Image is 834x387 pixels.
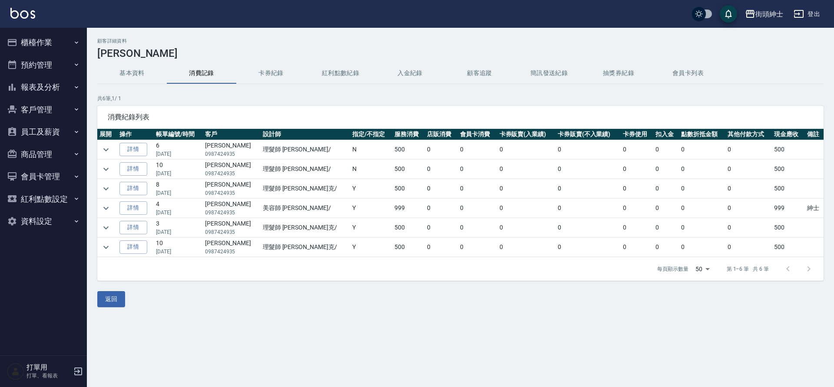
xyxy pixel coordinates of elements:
h3: [PERSON_NAME] [97,47,824,59]
td: 0 [725,140,772,159]
td: 0 [556,179,621,198]
td: 0 [679,140,725,159]
td: 0 [425,238,457,257]
td: Y [350,179,392,198]
td: 999 [392,199,425,218]
th: 店販消費 [425,129,457,140]
td: 0 [725,218,772,237]
button: 返回 [97,291,125,307]
td: [PERSON_NAME] [203,238,261,257]
button: 消費記錄 [167,63,236,84]
td: 0 [458,140,497,159]
th: 服務消費 [392,129,425,140]
td: 美容師 [PERSON_NAME] / [261,199,351,218]
th: 卡券販賣(入業績) [497,129,556,140]
a: 詳情 [119,162,147,176]
button: 卡券紀錄 [236,63,306,84]
p: 0987424935 [205,170,258,177]
h2: 顧客詳細資料 [97,38,824,44]
p: 0987424935 [205,248,258,256]
td: 0 [458,160,497,179]
td: 0 [425,179,457,198]
td: 0 [679,179,725,198]
td: 0 [653,140,679,159]
th: 備註 [805,129,824,140]
a: 詳情 [119,240,147,254]
p: [DATE] [156,150,201,158]
td: 0 [425,218,457,237]
button: expand row [99,241,113,254]
td: 0 [725,179,772,198]
a: 詳情 [119,182,147,195]
td: Y [350,218,392,237]
a: 詳情 [119,143,147,156]
button: 報表及分析 [3,76,83,98]
td: 紳士 [805,199,824,218]
div: 街頭紳士 [755,9,783,20]
td: 0 [497,218,556,237]
td: 0 [458,238,497,257]
td: 0 [679,238,725,257]
p: [DATE] [156,189,201,197]
td: 3 [154,218,203,237]
td: 0 [653,199,679,218]
h5: 打單用 [26,363,71,372]
button: 入金紀錄 [375,63,445,84]
button: 抽獎券紀錄 [584,63,653,84]
td: 0 [556,160,621,179]
td: 0 [725,199,772,218]
td: 0 [556,199,621,218]
td: 0 [653,238,679,257]
td: 理髮師 [PERSON_NAME]克 / [261,238,351,257]
th: 扣入金 [653,129,679,140]
td: [PERSON_NAME] [203,179,261,198]
p: 0987424935 [205,209,258,216]
button: 資料設定 [3,210,83,233]
td: 0 [679,160,725,179]
td: 10 [154,160,203,179]
td: 500 [392,179,425,198]
td: 500 [392,218,425,237]
td: 500 [772,218,804,237]
p: 打單、看報表 [26,372,71,380]
p: [DATE] [156,228,201,236]
th: 設計師 [261,129,351,140]
th: 會員卡消費 [458,129,497,140]
button: 紅利點數紀錄 [306,63,375,84]
td: 0 [621,238,653,257]
td: 500 [772,238,804,257]
td: 0 [425,160,457,179]
td: Y [350,238,392,257]
p: 0987424935 [205,189,258,197]
td: 0 [621,199,653,218]
p: 共 6 筆, 1 / 1 [97,95,824,102]
td: 0 [621,218,653,237]
td: [PERSON_NAME] [203,160,261,179]
button: 街頭紳士 [741,5,787,23]
p: 第 1–6 筆 共 6 筆 [727,265,769,273]
button: 登出 [790,6,824,22]
td: 0 [425,140,457,159]
div: 50 [692,257,713,281]
td: 0 [556,218,621,237]
td: 0 [621,160,653,179]
td: N [350,140,392,159]
button: expand row [99,182,113,195]
td: 0 [497,179,556,198]
td: Y [350,199,392,218]
button: 會員卡管理 [3,165,83,188]
td: 0 [497,238,556,257]
a: 詳情 [119,221,147,234]
td: 500 [772,179,804,198]
th: 展開 [97,129,117,140]
td: 500 [392,238,425,257]
td: 0 [725,238,772,257]
button: 紅利點數設定 [3,188,83,210]
button: 基本資料 [97,63,167,84]
button: 簡訊發送紀錄 [514,63,584,84]
p: [DATE] [156,248,201,256]
td: 500 [772,140,804,159]
th: 其他付款方式 [725,129,772,140]
td: [PERSON_NAME] [203,199,261,218]
td: 0 [653,179,679,198]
